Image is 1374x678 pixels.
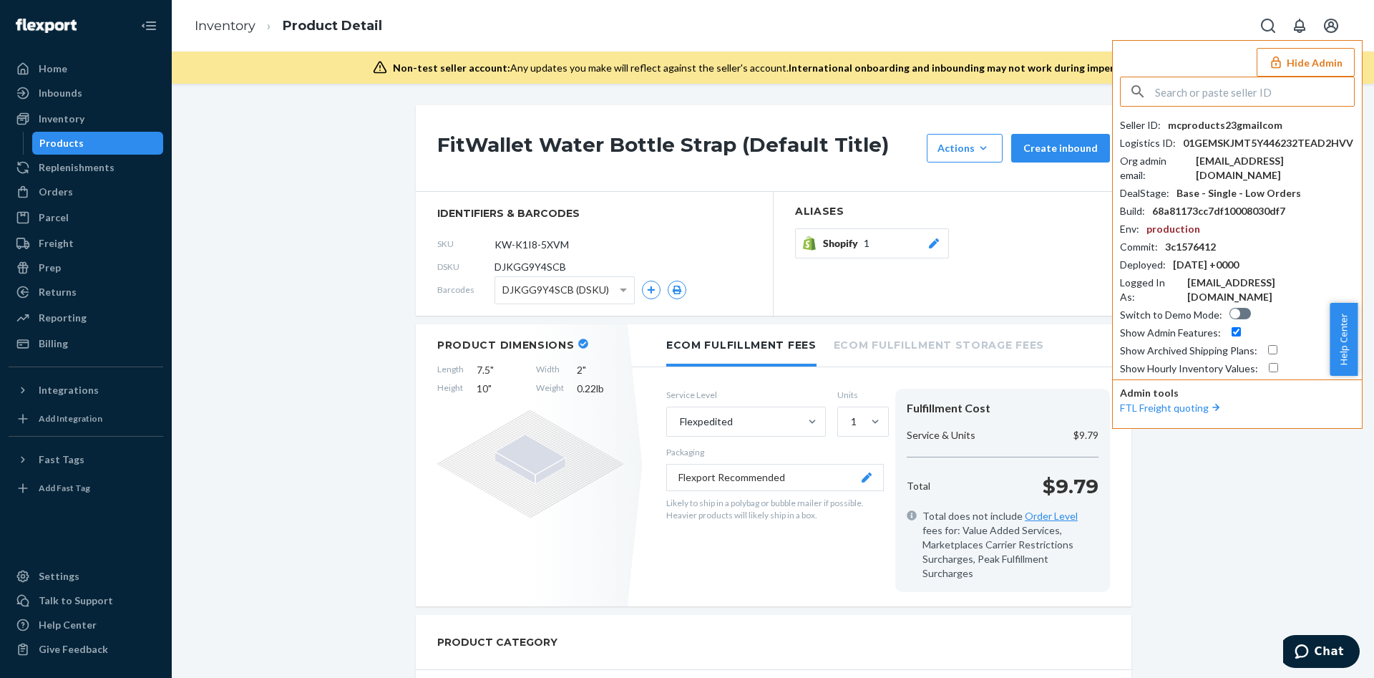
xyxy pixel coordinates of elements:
h2: Aliases [795,206,1110,217]
div: Home [39,62,67,76]
div: [EMAIL_ADDRESS][DOMAIN_NAME] [1187,276,1355,304]
div: 68a81173cc7df10008030df7 [1152,204,1285,218]
span: " [490,364,494,376]
div: Integrations [39,383,99,397]
button: Shopify1 [795,228,949,258]
div: Fulfillment Cost [907,400,1098,417]
a: Prep [9,256,163,279]
span: Width [536,363,564,377]
div: Products [39,136,84,150]
div: Reporting [39,311,87,325]
div: Inventory [39,112,84,126]
div: Talk to Support [39,594,113,608]
a: Inventory [9,107,163,130]
div: DealStage : [1120,186,1169,200]
div: Inbounds [39,86,82,100]
p: Packaging [666,446,884,458]
span: Total does not include fees for: Value Added Services, Marketplaces Carrier Restrictions Surcharg... [922,509,1098,581]
div: [DATE] +0000 [1173,258,1239,272]
div: Deployed : [1120,258,1166,272]
span: " [488,382,492,394]
button: Open Search Box [1254,11,1282,40]
span: Shopify [823,236,864,251]
div: mcproducts23gmailcom [1168,118,1282,132]
button: Flexport Recommended [666,464,884,491]
span: 10 [477,382,523,396]
a: Billing [9,332,163,355]
input: Search or paste seller ID [1155,77,1354,106]
p: Total [907,479,930,493]
div: Replenishments [39,160,114,175]
div: Commit : [1120,240,1158,254]
div: production [1146,222,1200,236]
div: Show Archived Shipping Plans : [1120,344,1257,358]
p: $9.79 [1043,472,1098,500]
button: Integrations [9,379,163,402]
div: Env : [1120,222,1139,236]
a: Home [9,57,163,80]
a: Parcel [9,206,163,229]
a: Inbounds [9,82,163,105]
button: Open account menu [1317,11,1345,40]
div: Logged In As : [1120,276,1180,304]
li: Ecom Fulfillment Storage Fees [834,324,1044,364]
span: Barcodes [437,284,494,296]
div: Actions [937,141,992,155]
span: DJKGG9Y4SCB (DSKU) [502,278,609,302]
div: Show Admin Features : [1120,326,1221,340]
span: Height [437,382,464,396]
button: Fast Tags [9,448,163,471]
div: Flexpedited [680,415,733,429]
a: Help Center [9,614,163,636]
div: Help Center [39,618,97,632]
button: Open notifications [1285,11,1314,40]
button: Help Center [1330,303,1358,376]
li: Ecom Fulfillment Fees [666,324,817,367]
a: Reporting [9,306,163,329]
div: Any updates you make will reflect against the seller's account. [393,61,1159,75]
div: Show Hourly Inventory Values : [1120,362,1258,376]
div: Base - Single - Low Orders [1176,186,1301,200]
a: Inventory [195,18,255,34]
button: Hide Admin [1257,48,1355,77]
div: Orders [39,185,73,199]
a: Orders [9,180,163,203]
p: Likely to ship in a polybag or bubble mailer if possible. Heavier products will likely ship in a ... [666,497,884,521]
span: DJKGG9Y4SCB [494,260,566,274]
div: 01GEMSKJMT5Y446232TEAD2HVV [1183,136,1353,150]
a: Freight [9,232,163,255]
span: Weight [536,382,564,396]
a: Replenishments [9,156,163,179]
a: Returns [9,281,163,304]
a: Order Level [1025,510,1078,522]
div: Give Feedback [39,642,108,657]
div: Returns [39,285,77,299]
button: Actions [927,134,1003,163]
button: Give Feedback [9,638,163,661]
button: Create inbound [1011,134,1110,163]
div: Parcel [39,210,69,225]
div: Add Integration [39,412,102,425]
a: Add Integration [9,407,163,430]
span: Length [437,363,464,377]
input: Flexpedited [678,415,680,429]
p: Admin tools [1120,386,1355,400]
button: Talk to Support [9,589,163,612]
div: 1 [851,415,857,429]
span: identifiers & barcodes [437,206,751,221]
a: Add Fast Tag [9,477,163,500]
p: $9.79 [1073,428,1098,442]
a: FTL Freight quoting [1120,402,1223,414]
div: Billing [39,336,68,351]
button: Close Navigation [135,11,163,40]
ol: breadcrumbs [183,5,394,47]
div: Prep [39,261,61,275]
label: Service Level [666,389,826,401]
span: 1 [864,236,869,251]
span: 0.22 lb [577,382,623,396]
iframe: Opens a widget where you can chat to one of our agents [1283,635,1360,671]
a: Products [32,132,164,155]
span: 7.5 [477,363,523,377]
